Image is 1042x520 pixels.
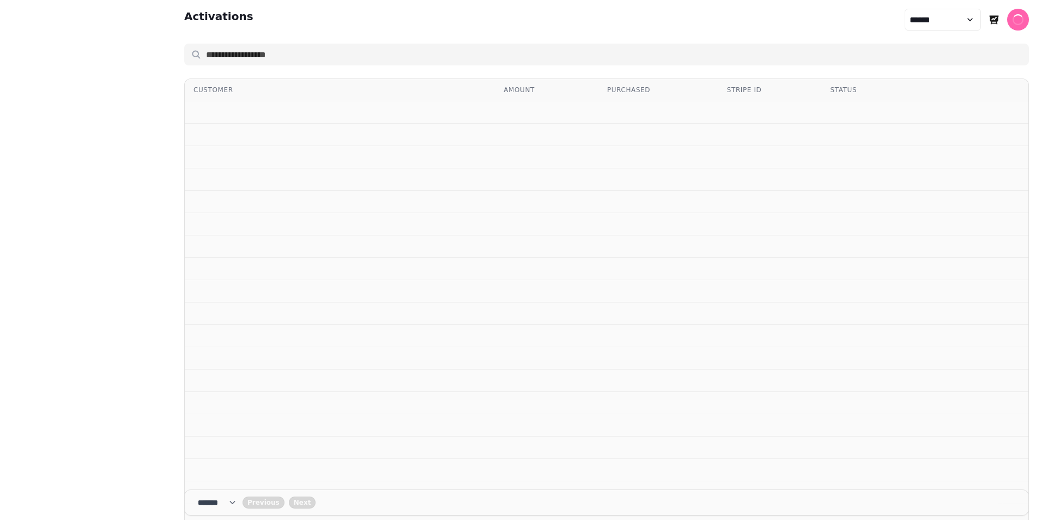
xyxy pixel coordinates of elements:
div: Stripe ID [727,86,813,94]
span: Next [294,499,311,506]
div: Customer [193,86,486,94]
h2: Activations [184,9,253,31]
nav: Pagination [184,489,1029,516]
button: back [243,497,284,509]
span: Previous [247,499,280,506]
div: Amount [504,86,590,94]
div: Status [831,86,917,94]
button: next [289,497,316,509]
div: Purchased [607,86,710,94]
